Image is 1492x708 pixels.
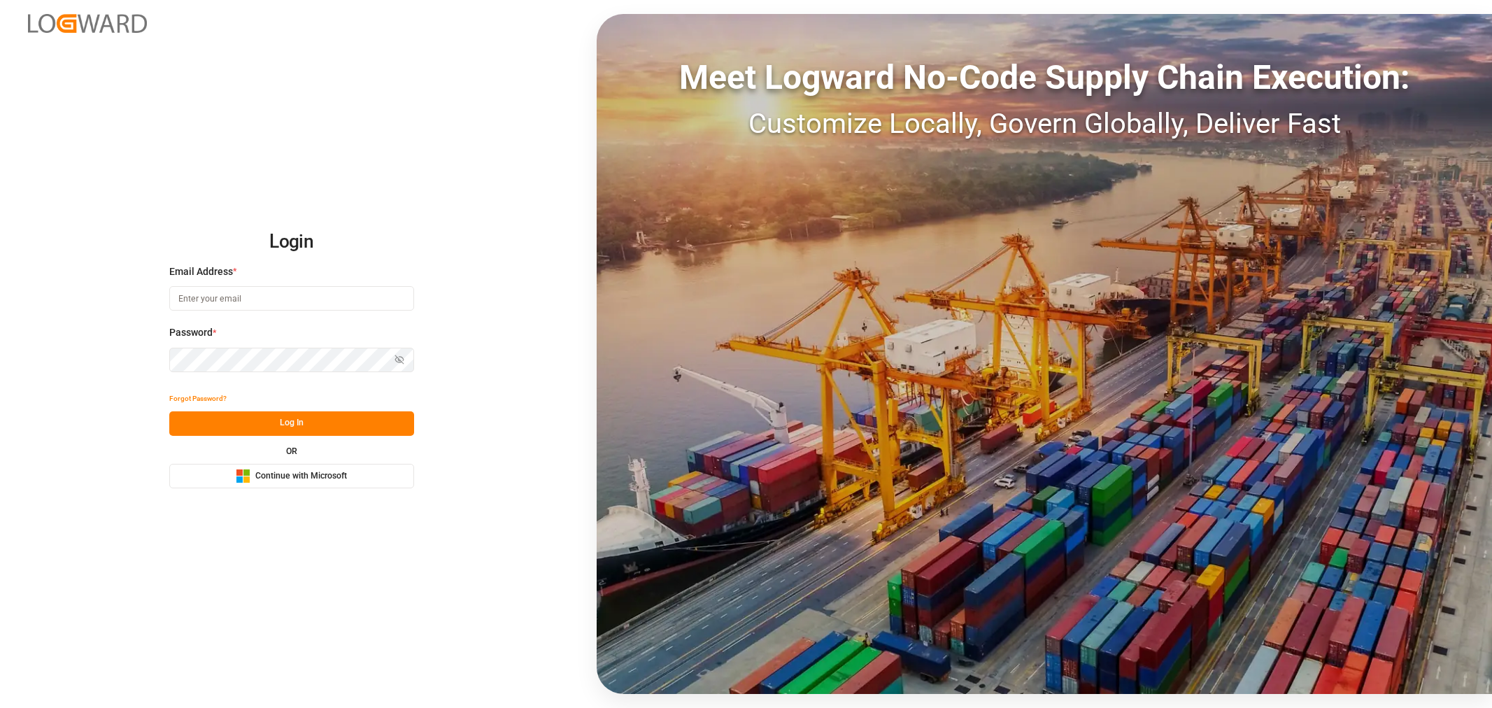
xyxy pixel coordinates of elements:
[597,103,1492,145] div: Customize Locally, Govern Globally, Deliver Fast
[286,447,297,455] small: OR
[597,52,1492,103] div: Meet Logward No-Code Supply Chain Execution:
[169,325,213,340] span: Password
[169,387,227,411] button: Forgot Password?
[169,411,414,436] button: Log In
[169,264,233,279] span: Email Address
[169,464,414,488] button: Continue with Microsoft
[255,470,347,483] span: Continue with Microsoft
[169,220,414,264] h2: Login
[169,286,414,311] input: Enter your email
[28,14,147,33] img: Logward_new_orange.png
